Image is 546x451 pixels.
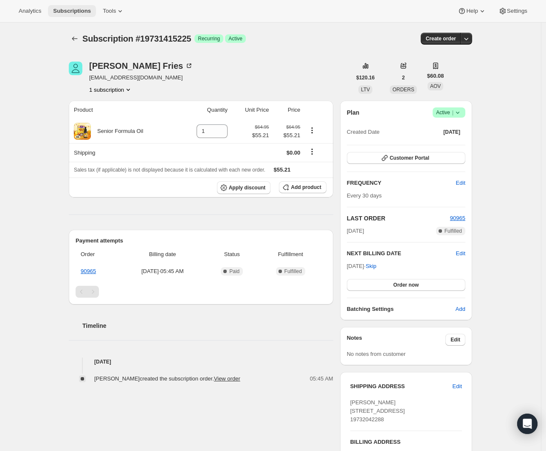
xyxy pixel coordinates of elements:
span: [EMAIL_ADDRESS][DOMAIN_NAME] [89,73,193,82]
span: LTV [361,87,370,93]
button: Subscriptions [69,33,81,45]
span: Billing date [121,250,204,259]
button: Settings [493,5,532,17]
span: Edit [450,336,460,343]
span: [DATE] · 05:45 AM [121,267,204,276]
span: No notes from customer [347,351,406,357]
button: Order now [347,279,465,291]
th: Price [271,101,303,119]
span: Add product [291,184,321,191]
th: Quantity [179,101,230,119]
button: Edit [447,380,467,393]
span: Mackenzie Fries [69,62,82,75]
span: [DATE] · [347,263,377,269]
h2: Payment attempts [76,237,326,245]
button: Add [450,302,470,316]
button: Analytics [14,5,46,17]
button: Edit [445,334,465,346]
button: Product actions [305,126,319,135]
nav: Pagination [76,286,326,298]
span: [DATE] [443,129,460,135]
button: Product actions [89,85,132,94]
span: Created Date [347,128,380,136]
div: [PERSON_NAME] Fries [89,62,193,70]
div: Senior Formula Oil [91,127,143,135]
span: Active [228,35,242,42]
span: Fulfilled [284,268,302,275]
span: [PERSON_NAME] [STREET_ADDRESS] 19732042288 [350,399,405,423]
button: Skip [360,259,381,273]
small: $64.95 [255,124,269,130]
h4: [DATE] [69,358,333,366]
span: | [452,109,453,116]
button: Add product [279,181,326,193]
span: ORDERS [392,87,414,93]
th: Product [69,101,179,119]
span: Subscriptions [53,8,91,14]
span: Apply discount [229,184,266,191]
span: $55.21 [274,166,291,173]
span: AOV [430,83,441,89]
span: Active [436,108,462,117]
th: Unit Price [230,101,272,119]
a: View order [214,375,240,382]
span: [PERSON_NAME] created the subscription order. [94,375,240,382]
button: Edit [451,176,470,190]
small: $64.95 [286,124,300,130]
h3: SHIPPING ADDRESS [350,382,453,391]
img: product img [74,123,91,140]
span: Sales tax (if applicable) is not displayed because it is calculated with each new order. [74,167,265,173]
span: Edit [456,179,465,187]
th: Shipping [69,143,179,162]
span: Recurring [198,35,220,42]
button: Customer Portal [347,152,465,164]
h3: BILLING ADDRESS [350,438,462,446]
button: Create order [421,33,461,45]
button: 2 [397,72,410,84]
button: Subscriptions [48,5,96,17]
span: Fulfilled [445,228,462,234]
span: Skip [366,262,376,271]
span: Analytics [19,8,41,14]
button: [DATE] [438,126,465,138]
span: Edit [453,382,462,391]
button: $120.16 [351,72,380,84]
button: Edit [456,249,465,258]
span: Subscription #19731415225 [82,34,191,43]
h3: Notes [347,334,446,346]
span: Every 30 days [347,192,382,199]
span: Create order [426,35,456,42]
button: Tools [98,5,129,17]
button: Help [453,5,491,17]
span: 05:45 AM [310,375,333,383]
h6: Batching Settings [347,305,456,313]
span: $0.00 [287,149,301,156]
button: Apply discount [217,181,271,194]
h2: Timeline [82,321,333,330]
a: 90965 [450,215,465,221]
button: 90965 [450,214,465,223]
h2: Plan [347,108,360,117]
span: Settings [507,8,527,14]
span: Help [466,8,478,14]
span: Paid [229,268,239,275]
span: $60.08 [427,72,444,80]
span: Status [209,250,255,259]
div: Open Intercom Messenger [517,414,538,434]
span: $55.21 [252,131,269,140]
span: Customer Portal [390,155,429,161]
span: Add [456,305,465,313]
span: $120.16 [356,74,374,81]
span: Fulfillment [260,250,321,259]
h2: NEXT BILLING DATE [347,249,456,258]
a: 90965 [81,268,96,274]
span: Tools [103,8,116,14]
button: Shipping actions [305,147,319,156]
th: Order [76,245,118,264]
h2: LAST ORDER [347,214,450,223]
h2: FREQUENCY [347,179,456,187]
span: 2 [402,74,405,81]
span: $55.21 [274,131,300,140]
